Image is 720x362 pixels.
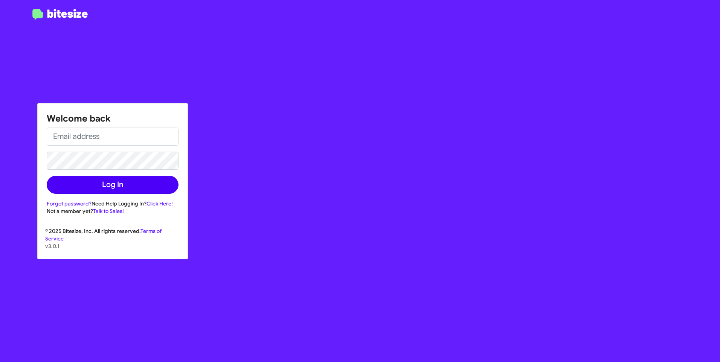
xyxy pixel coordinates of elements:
div: Need Help Logging In? [47,200,178,207]
p: v3.0.1 [45,242,180,250]
a: Click Here! [146,200,173,207]
button: Log In [47,176,178,194]
h1: Welcome back [47,113,178,125]
a: Talk to Sales! [93,208,124,214]
input: Email address [47,128,178,146]
a: Forgot password? [47,200,92,207]
div: Not a member yet? [47,207,178,215]
div: © 2025 Bitesize, Inc. All rights reserved. [38,227,188,259]
a: Terms of Service [45,228,162,242]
